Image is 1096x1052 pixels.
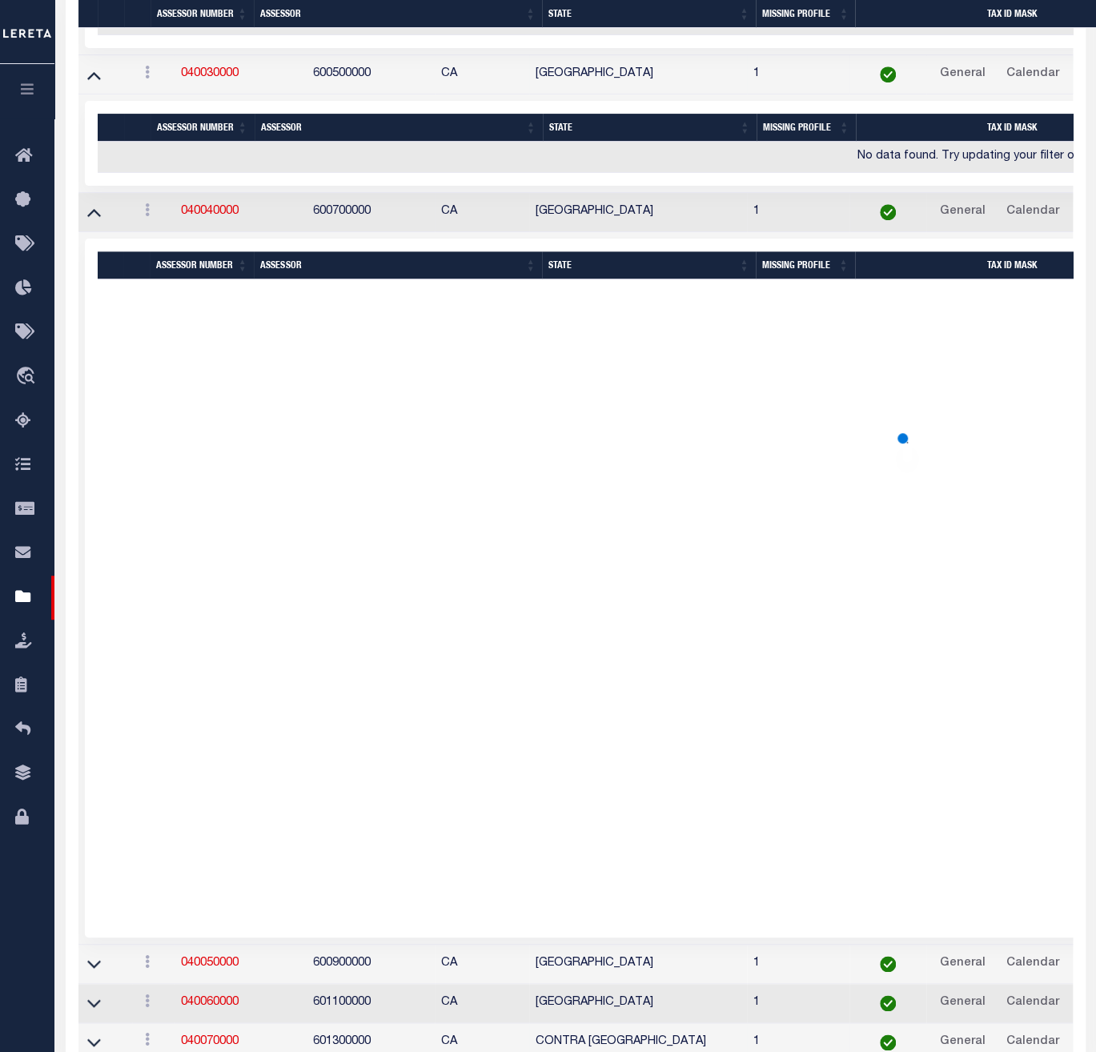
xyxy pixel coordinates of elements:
[999,199,1066,225] a: Calendar
[150,251,254,279] th: Assessor Number
[181,1036,239,1047] a: 040070000
[543,114,757,142] th: State: activate to sort column ascending
[15,367,41,387] i: travel_explore
[307,55,435,94] td: 600500000
[435,984,529,1023] td: CA
[880,995,896,1011] img: check-icon-green.svg
[181,206,239,217] a: 040040000
[181,958,239,969] a: 040050000
[529,945,747,984] td: [GEOGRAPHIC_DATA]
[933,199,993,225] a: General
[880,204,896,220] img: check-icon-green.svg
[529,984,747,1023] td: [GEOGRAPHIC_DATA]
[542,251,756,279] th: State
[933,951,993,977] a: General
[747,55,849,94] td: 1
[999,62,1066,87] a: Calendar
[307,193,435,232] td: 600700000
[435,55,529,94] td: CA
[880,956,896,972] img: check-icon-green.svg
[529,193,747,232] td: [GEOGRAPHIC_DATA]
[181,997,239,1008] a: 040060000
[255,114,543,142] th: Assessor: activate to sort column ascending
[880,66,896,82] img: check-icon-green.svg
[435,193,529,232] td: CA
[933,990,993,1016] a: General
[757,114,856,142] th: Missing Profile: activate to sort column ascending
[880,1034,896,1050] img: check-icon-green.svg
[747,945,849,984] td: 1
[307,945,435,984] td: 600900000
[756,251,855,279] th: Missing Profile
[435,945,529,984] td: CA
[999,990,1066,1016] a: Calendar
[529,55,747,94] td: [GEOGRAPHIC_DATA]
[151,114,255,142] th: Assessor Number: activate to sort column ascending
[254,251,542,279] th: Assessor
[747,193,849,232] td: 1
[933,62,993,87] a: General
[181,68,239,79] a: 040030000
[747,984,849,1023] td: 1
[999,951,1066,977] a: Calendar
[307,984,435,1023] td: 601100000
